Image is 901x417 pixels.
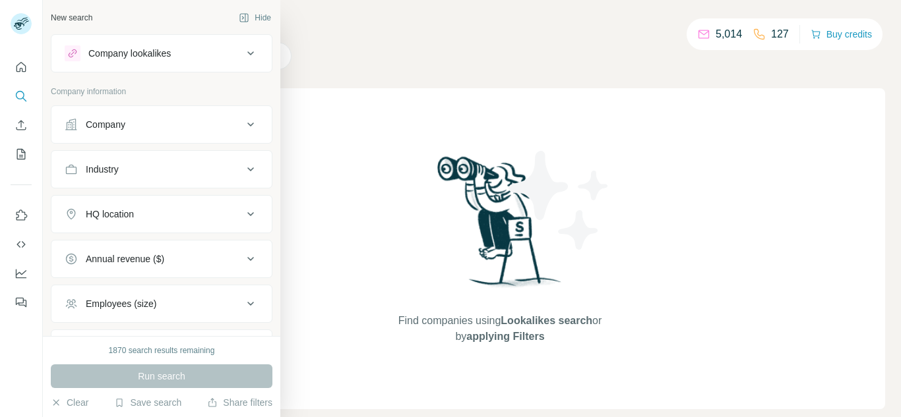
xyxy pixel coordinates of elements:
[51,243,272,275] button: Annual revenue ($)
[11,204,32,227] button: Use Surfe on LinkedIn
[86,252,164,265] div: Annual revenue ($)
[11,142,32,166] button: My lists
[86,208,134,221] div: HQ location
[431,153,569,300] img: Surfe Illustration - Woman searching with binoculars
[51,38,272,69] button: Company lookalikes
[51,153,272,185] button: Industry
[466,331,544,342] span: applying Filters
[11,55,32,79] button: Quick start
[11,291,32,314] button: Feedback
[115,16,885,34] h4: Search
[86,118,125,131] div: Company
[51,109,272,140] button: Company
[11,262,32,285] button: Dashboard
[11,113,32,137] button: Enrich CSV
[11,233,32,256] button: Use Surfe API
[51,86,272,97] p: Company information
[51,333,272,364] button: Technologies
[51,396,88,409] button: Clear
[109,345,215,356] div: 1870 search results remaining
[811,25,872,43] button: Buy credits
[716,26,742,42] p: 5,014
[88,47,171,60] div: Company lookalikes
[51,198,272,230] button: HQ location
[114,396,181,409] button: Save search
[51,288,272,320] button: Employees (size)
[230,8,280,28] button: Hide
[500,141,619,260] img: Surfe Illustration - Stars
[86,163,119,176] div: Industry
[394,313,606,345] span: Find companies using or by
[86,297,156,310] div: Employees (size)
[207,396,272,409] button: Share filters
[11,84,32,108] button: Search
[771,26,789,42] p: 127
[51,12,92,24] div: New search
[501,315,592,326] span: Lookalikes search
